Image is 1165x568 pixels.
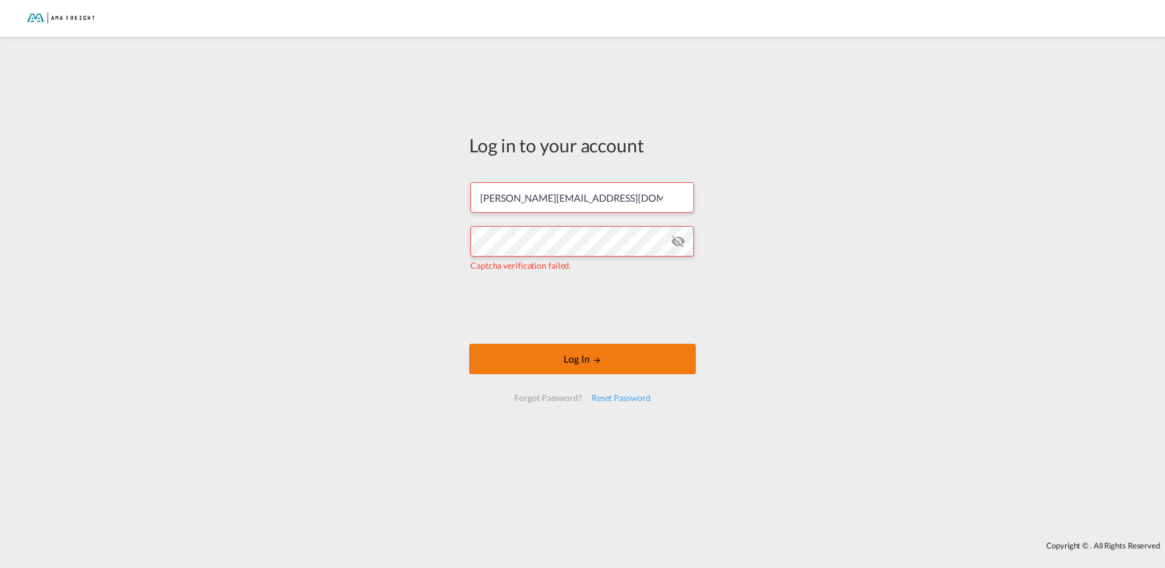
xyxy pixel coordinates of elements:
[469,344,696,374] button: LOGIN
[509,387,586,409] div: Forgot Password?
[587,387,656,409] div: Reset Password
[490,284,675,332] iframe: reCAPTCHA
[470,260,571,271] span: Captcha verification failed.
[671,234,685,249] md-icon: icon-eye-off
[470,182,694,213] input: Enter email/phone number
[18,5,101,32] img: f843cad07f0a11efa29f0335918cc2fb.png
[469,132,696,158] div: Log in to your account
